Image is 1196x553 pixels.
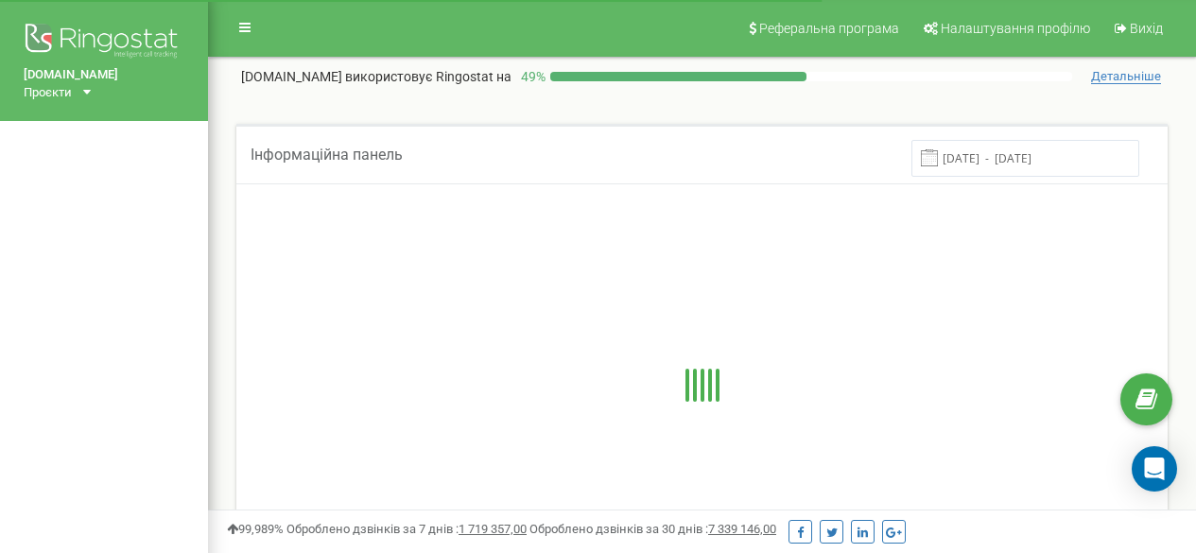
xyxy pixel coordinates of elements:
[459,522,527,536] u: 1 719 357,00
[24,19,184,66] img: Ringostat logo
[24,66,184,84] a: [DOMAIN_NAME]
[286,522,527,536] span: Оброблено дзвінків за 7 днів :
[1130,21,1163,36] span: Вихід
[251,146,403,164] span: Інформаційна панель
[708,522,776,536] u: 7 339 146,00
[941,21,1090,36] span: Налаштування профілю
[227,522,284,536] span: 99,989%
[529,522,776,536] span: Оброблено дзвінків за 30 днів :
[1132,446,1177,492] div: Open Intercom Messenger
[1091,69,1161,84] span: Детальніше
[759,21,899,36] span: Реферальна програма
[241,67,511,86] p: [DOMAIN_NAME]
[24,84,72,102] div: Проєкти
[345,69,511,84] span: використовує Ringostat на
[511,67,550,86] p: 49 %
